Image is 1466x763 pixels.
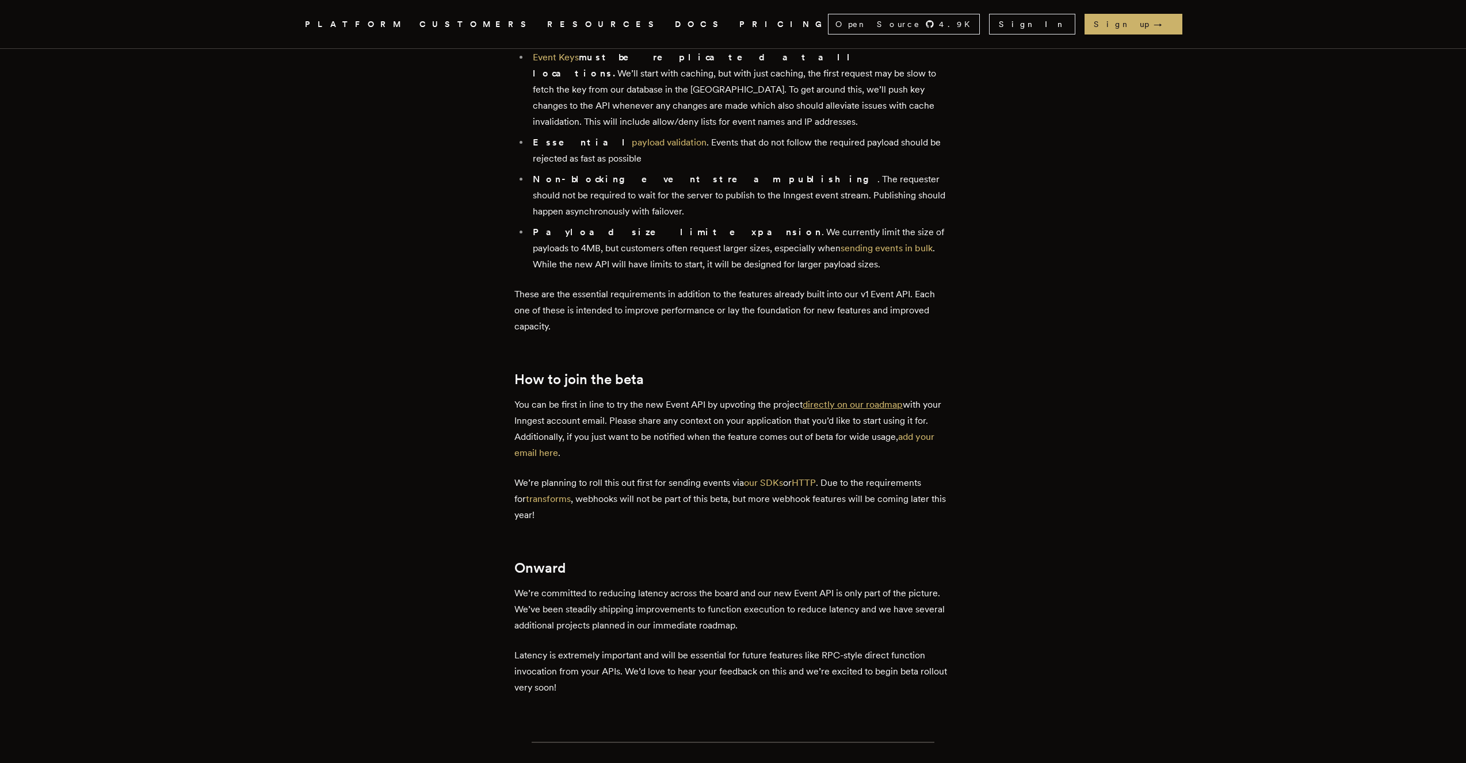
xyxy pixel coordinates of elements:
[514,286,952,335] p: These are the essential requirements in addition to the features already built into our v1 Event ...
[514,397,952,461] p: You can be first in line to try the new Event API by upvoting the project with your Inngest accou...
[675,17,726,32] a: DOCS
[792,477,816,488] a: HTTP
[529,49,952,130] li: We’ll start with caching, but with just caching, the first request may be slow to fetch the key f...
[803,399,903,410] a: directly on our roadmap
[533,137,707,148] strong: Essential
[739,17,828,32] a: PRICING
[526,493,571,504] a: transforms
[533,227,822,237] strong: Payload size limit expansion
[744,477,783,488] a: our SDKs
[835,18,921,30] span: Open Source
[841,243,933,254] a: sending events in bulk
[533,52,857,79] strong: must be replicated at all locations.
[529,171,952,220] li: . The requester should not be required to wait for the server to publish to the Inngest event str...
[514,475,952,523] p: We’re planning to roll this out first for sending events via or . Due to the requirements for , w...
[514,431,934,458] a: add your email here
[305,17,406,32] button: PLATFORM
[514,560,952,576] h2: Onward
[533,52,579,63] a: Event Keys
[1154,18,1173,30] span: →
[529,135,952,167] li: . Events that do not follow the required payload should be rejected as fast as possible
[529,224,952,273] li: . We currently limit the size of payloads to 4MB, but customers often request larger sizes, espec...
[514,585,952,634] p: We’re committed to reducing latency across the board and our new Event API is only part of the pi...
[419,17,533,32] a: CUSTOMERS
[939,18,977,30] span: 4.9 K
[1085,14,1182,34] a: Sign up
[514,647,952,696] p: Latency is extremely important and will be essential for future features like RPC-style direct fu...
[533,174,877,185] strong: Non-blocking event stream publishing
[547,17,661,32] button: RESOURCES
[989,14,1075,34] a: Sign In
[632,137,707,148] a: payload validation
[514,371,952,388] h2: How to join the beta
